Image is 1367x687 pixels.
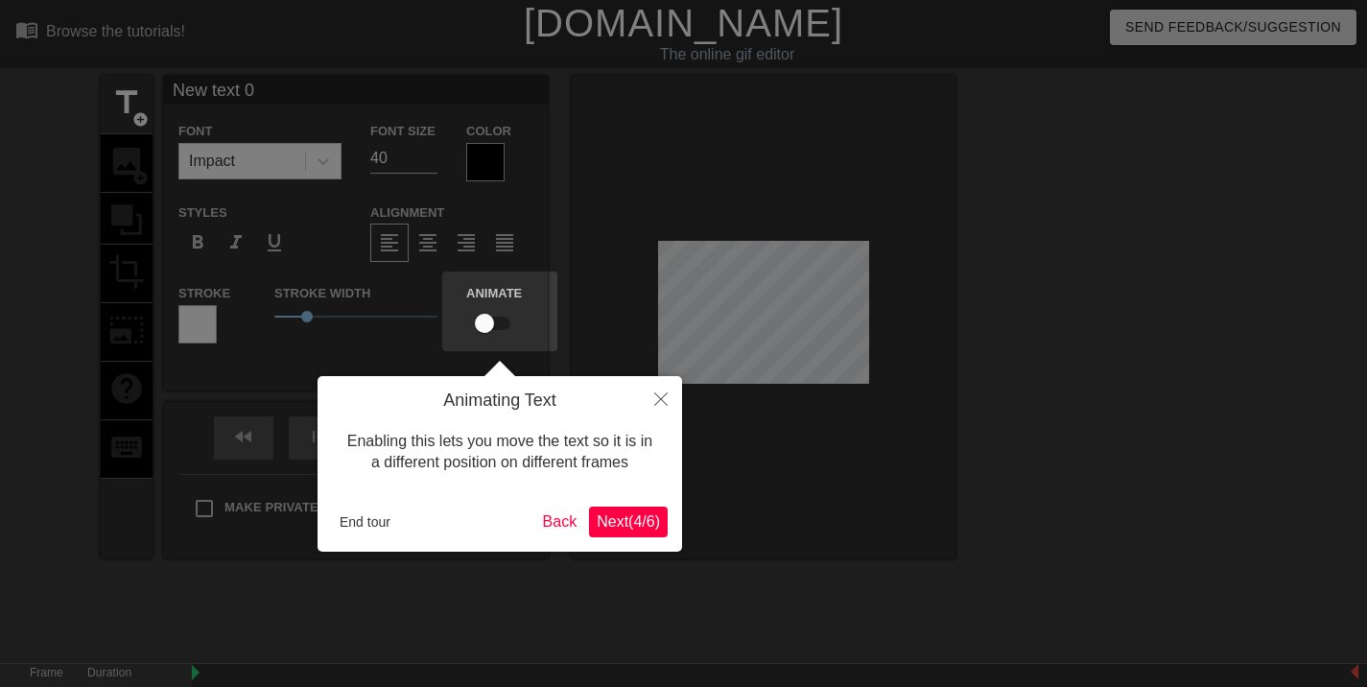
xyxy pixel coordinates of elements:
[535,507,585,537] button: Back
[332,412,668,493] div: Enabling this lets you move the text so it is in a different position on different frames
[589,507,668,537] button: Next
[597,513,660,530] span: Next ( 4 / 6 )
[332,391,668,412] h4: Animating Text
[640,376,682,420] button: Close
[332,508,398,536] button: End tour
